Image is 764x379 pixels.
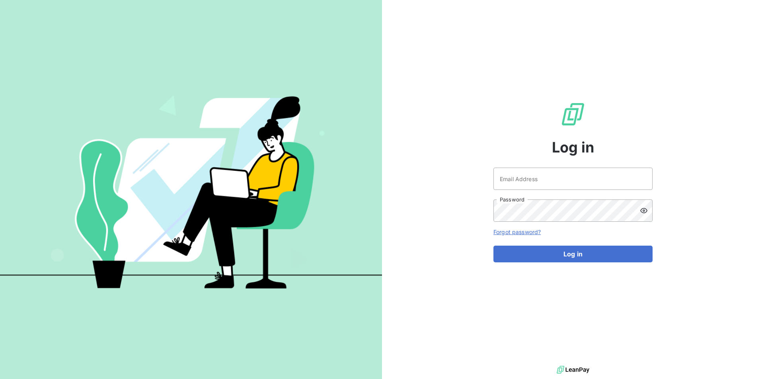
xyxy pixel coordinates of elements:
img: logo [557,364,589,376]
img: LeanPay Logo [560,102,586,127]
a: Forgot password? [493,229,541,235]
button: Log in [493,246,653,262]
input: placeholder [493,168,653,190]
span: Log in [552,137,594,158]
